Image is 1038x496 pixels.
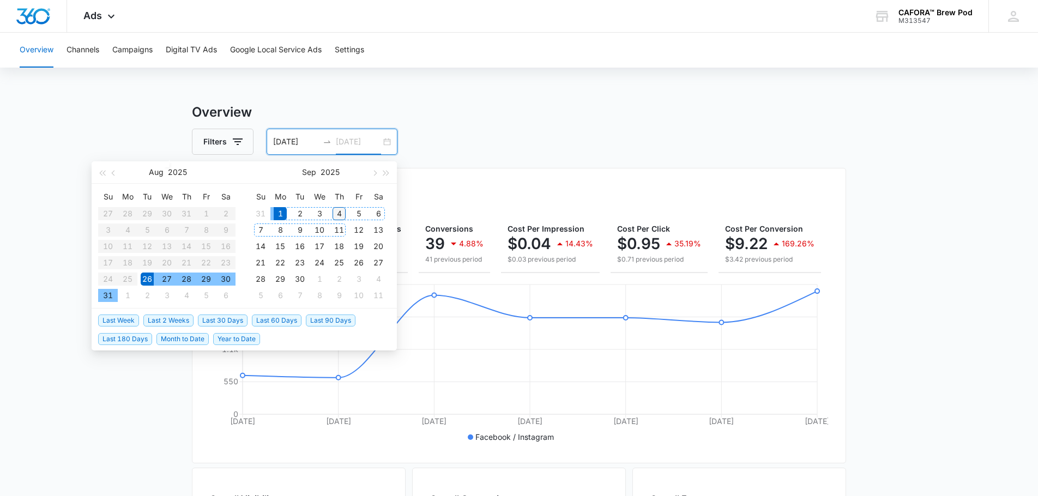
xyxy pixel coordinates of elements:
[274,240,287,253] div: 15
[98,314,139,326] span: Last Week
[254,240,267,253] div: 14
[274,273,287,286] div: 29
[157,188,177,205] th: We
[177,188,196,205] th: Th
[274,223,287,237] div: 8
[369,188,388,205] th: Sa
[270,205,290,222] td: 2025-09-01
[230,33,322,68] button: Google Local Service Ads
[333,256,346,269] div: 25
[83,10,102,21] span: Ads
[293,240,306,253] div: 16
[459,240,484,247] p: 4.88%
[157,287,177,304] td: 2025-09-03
[369,238,388,255] td: 2025-09-20
[369,255,388,271] td: 2025-09-27
[425,255,484,264] p: 41 previous period
[141,289,154,302] div: 2
[329,271,349,287] td: 2025-10-02
[160,289,173,302] div: 3
[254,207,267,220] div: 31
[270,271,290,287] td: 2025-09-29
[372,289,385,302] div: 11
[329,222,349,238] td: 2025-09-11
[369,287,388,304] td: 2025-10-11
[335,33,364,68] button: Settings
[326,416,351,426] tspan: [DATE]
[333,289,346,302] div: 9
[321,161,340,183] button: 2025
[168,161,187,183] button: 2025
[270,238,290,255] td: 2025-09-15
[290,287,310,304] td: 2025-10-07
[230,416,255,426] tspan: [DATE]
[313,207,326,220] div: 3
[137,188,157,205] th: Tu
[352,240,365,253] div: 19
[372,207,385,220] div: 6
[508,224,584,233] span: Cost Per Impression
[273,136,318,148] input: Start date
[709,416,734,426] tspan: [DATE]
[302,161,316,183] button: Sep
[254,256,267,269] div: 21
[352,207,365,220] div: 5
[180,289,193,302] div: 4
[329,238,349,255] td: 2025-09-18
[198,314,248,326] span: Last 30 Days
[251,271,270,287] td: 2025-09-28
[141,273,154,286] div: 26
[274,256,287,269] div: 22
[156,333,209,345] span: Month to Date
[160,273,173,286] div: 27
[349,222,369,238] td: 2025-09-12
[251,255,270,271] td: 2025-09-21
[290,222,310,238] td: 2025-09-09
[613,416,638,426] tspan: [DATE]
[293,273,306,286] div: 30
[67,33,99,68] button: Channels
[270,188,290,205] th: Mo
[333,223,346,237] div: 11
[254,289,267,302] div: 5
[254,223,267,237] div: 7
[290,205,310,222] td: 2025-09-02
[349,188,369,205] th: Fr
[270,255,290,271] td: 2025-09-22
[251,238,270,255] td: 2025-09-14
[310,255,329,271] td: 2025-09-24
[617,255,701,264] p: $0.71 previous period
[149,161,164,183] button: Aug
[252,314,301,326] span: Last 60 Days
[98,188,118,205] th: Su
[310,287,329,304] td: 2025-10-08
[177,271,196,287] td: 2025-08-28
[216,188,236,205] th: Sa
[372,223,385,237] div: 13
[290,238,310,255] td: 2025-09-16
[166,33,217,68] button: Digital TV Ads
[118,287,137,304] td: 2025-09-01
[177,287,196,304] td: 2025-09-04
[508,255,593,264] p: $0.03 previous period
[336,136,381,148] input: End date
[333,273,346,286] div: 2
[310,205,329,222] td: 2025-09-03
[137,287,157,304] td: 2025-09-02
[313,223,326,237] div: 10
[372,273,385,286] div: 4
[369,205,388,222] td: 2025-09-06
[274,207,287,220] div: 1
[254,273,267,286] div: 28
[293,207,306,220] div: 2
[98,333,152,345] span: Last 180 Days
[333,207,346,220] div: 4
[213,333,260,345] span: Year to Date
[425,235,445,252] p: 39
[329,188,349,205] th: Th
[196,287,216,304] td: 2025-09-05
[310,238,329,255] td: 2025-09-17
[329,205,349,222] td: 2025-09-04
[118,188,137,205] th: Mo
[372,240,385,253] div: 20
